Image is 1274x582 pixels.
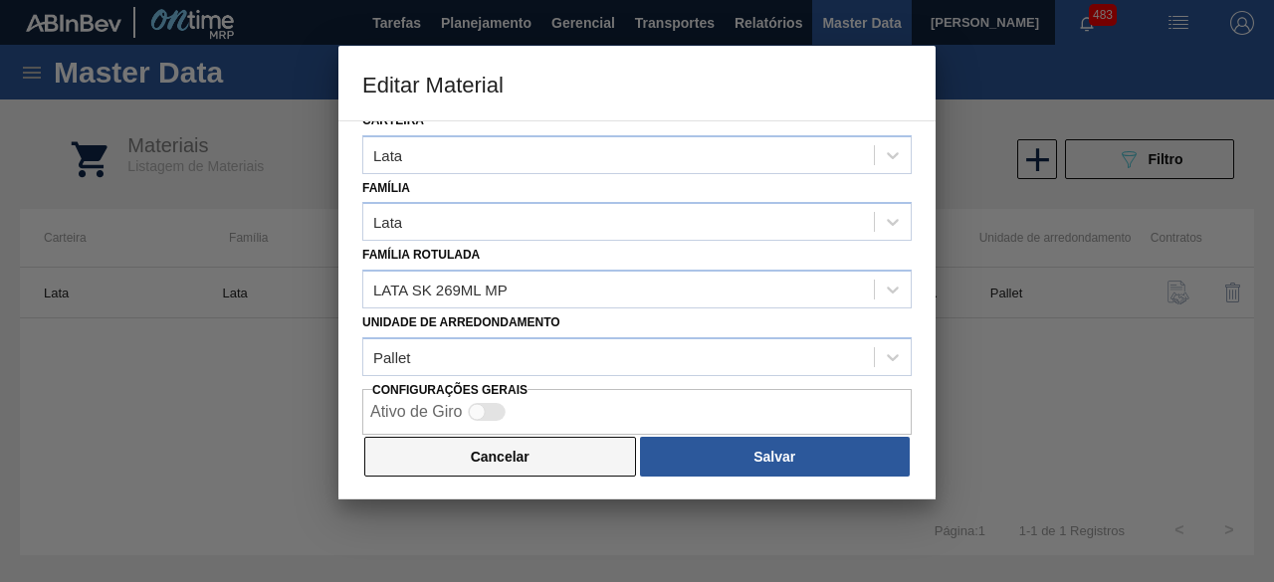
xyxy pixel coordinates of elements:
[362,248,480,262] label: Família Rotulada
[373,348,411,365] div: Pallet
[338,46,936,121] h3: Editar Material
[372,383,528,397] label: Configurações Gerais
[362,113,424,127] label: Carteira
[362,181,410,195] label: Família
[373,282,508,298] div: LATA SK 269ML MP
[370,403,462,420] label: Ativo de Giro
[373,214,402,231] div: Lata
[364,437,636,477] button: Cancelar
[362,315,560,329] label: Unidade de arredondamento
[373,146,402,163] div: Lata
[640,437,910,477] button: Salvar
